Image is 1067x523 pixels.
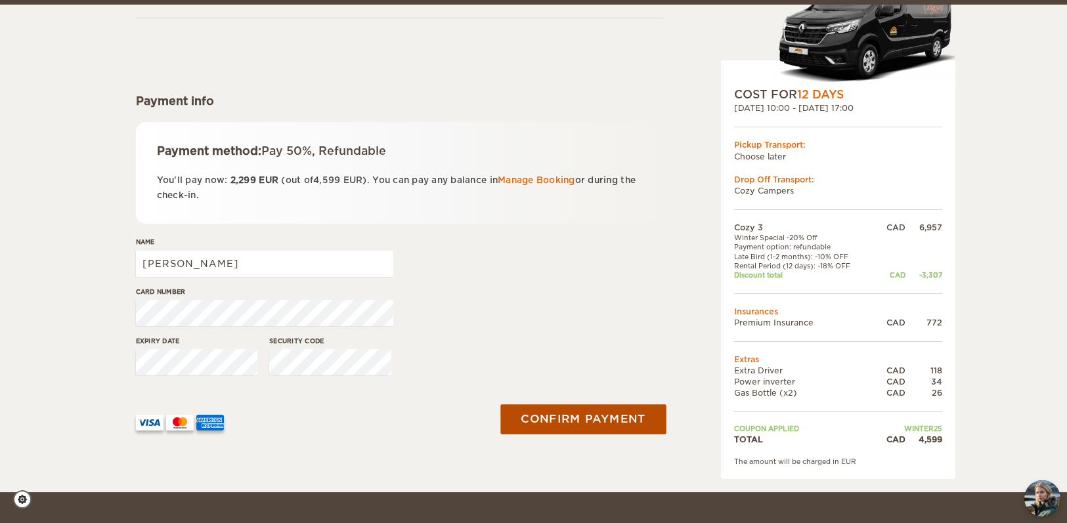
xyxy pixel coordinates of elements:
[734,387,875,398] td: Gas Bottle (x2)
[734,139,942,150] div: Pickup Transport:
[905,365,942,376] div: 118
[734,457,942,466] div: The amount will be charged in EUR
[1024,480,1060,516] button: chat-button
[734,306,942,317] td: Insurances
[734,102,942,114] div: [DATE] 10:00 - [DATE] 17:00
[734,365,875,376] td: Extra Driver
[905,317,942,328] div: 772
[734,233,875,242] td: Winter Special -20% Off
[734,222,875,233] td: Cozy 3
[905,434,942,445] div: 4,599
[136,336,258,346] label: Expiry date
[875,434,905,445] div: CAD
[905,387,942,398] div: 26
[196,415,224,430] img: AMEX
[734,185,942,196] td: Cozy Campers
[734,434,875,445] td: TOTAL
[875,424,942,433] td: WINTER25
[875,270,905,280] div: CAD
[875,317,905,328] div: CAD
[230,175,256,185] span: 2,299
[136,287,393,297] label: Card number
[734,270,875,280] td: Discount total
[166,415,194,430] img: mastercard
[734,424,875,433] td: Coupon applied
[734,354,942,365] td: Extras
[136,237,393,247] label: Name
[734,376,875,387] td: Power inverter
[313,175,340,185] span: 4,599
[343,175,363,185] span: EUR
[905,376,942,387] div: 34
[261,144,386,157] span: Pay 50%, Refundable
[875,387,905,398] div: CAD
[157,143,643,159] div: Payment method:
[875,222,905,233] div: CAD
[157,173,643,203] p: You'll pay now: (out of ). You can pay any balance in or during the check-in.
[269,336,391,346] label: Security code
[136,415,163,430] img: VISA
[734,242,875,251] td: Payment option: refundable
[875,365,905,376] div: CAD
[905,270,942,280] div: -3,307
[734,151,942,162] td: Choose later
[734,252,875,261] td: Late Bird (1-2 months): -10% OFF
[905,222,942,233] div: 6,957
[875,376,905,387] div: CAD
[734,174,942,185] div: Drop Off Transport:
[797,88,844,101] span: 12 Days
[734,87,942,102] div: COST FOR
[136,93,664,109] div: Payment info
[734,317,875,328] td: Premium Insurance
[259,175,278,185] span: EUR
[498,175,575,185] a: Manage Booking
[734,261,875,270] td: Rental Period (12 days): -18% OFF
[1024,480,1060,516] img: Freyja at Cozy Campers
[501,405,666,434] button: Confirm payment
[13,490,40,509] a: Cookie settings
